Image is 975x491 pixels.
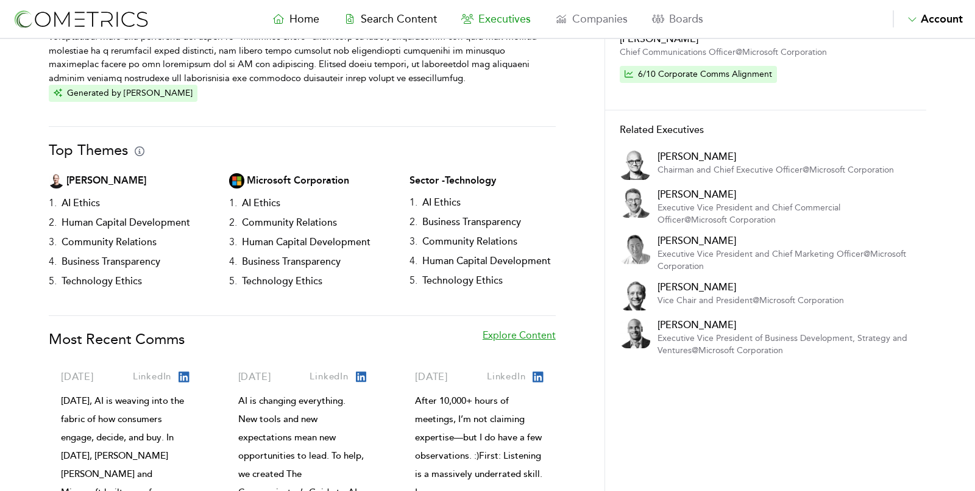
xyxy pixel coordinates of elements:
h3: 1 . [49,193,57,213]
h3: Human Capital Development [417,251,556,271]
h3: 2 . [409,212,417,232]
span: Home [289,12,319,26]
h2: Microsoft Corporation [247,173,349,188]
h2: [PERSON_NAME] [658,187,912,202]
a: [PERSON_NAME]Executive Vice President and Chief Marketing Officer@Microsoft Corporation [658,234,912,273]
p: Executive Vice President of Business Development, Strategy and Ventures @ Microsoft Corporation [658,332,912,357]
h3: 3 . [229,232,237,252]
h1: Most Recent Comms [49,328,185,350]
span: [DATE] [238,371,271,383]
h3: 4 . [229,252,237,271]
img: Executive Thumbnail [620,318,650,348]
img: Executive Thumbnail [620,280,650,310]
h3: Technology Ethics [57,271,147,291]
h3: 3 . [409,232,417,251]
h2: [PERSON_NAME] [658,234,912,248]
h3: 5 . [409,271,417,290]
h3: Business Transparency [57,252,165,271]
h3: AI Ethics [237,193,285,213]
span: Executives [478,12,531,26]
span: [DATE] [61,371,94,383]
h2: [PERSON_NAME] [66,173,146,188]
p: LinkedIn [133,370,171,384]
h3: 1 . [409,193,417,212]
span: Boards [669,12,703,26]
h3: 5 . [49,271,57,291]
h3: 4 . [409,251,417,271]
a: Boards [640,10,715,27]
h3: 4 . [49,252,57,271]
a: Companies [543,10,640,27]
h3: Business Transparency [237,252,346,271]
h2: [PERSON_NAME] [620,32,912,46]
p: Chief Communications Officer @ Microsoft Corporation [620,46,912,59]
h2: Sector - Technology [409,173,556,188]
h3: Community Relations [417,232,522,251]
h3: AI Ethics [57,193,105,213]
img: Executive Thumbnail [620,187,650,218]
a: Explore Content [483,328,556,362]
h2: [PERSON_NAME] [658,318,912,332]
a: [PERSON_NAME]Vice Chair and President@Microsoft Corporation [658,280,844,310]
h3: 2 . [49,213,57,232]
button: 6/10 Corporate Comms Alignment [620,66,777,83]
a: [PERSON_NAME]Executive Vice President of Business Development, Strategy and Ventures@Microsoft Co... [658,318,912,357]
img: Executive Thumbnail [620,149,650,180]
img: Company Logo Thumbnail [229,173,244,188]
p: Executive Vice President and Chief Marketing Officer @ Microsoft Corporation [658,248,912,273]
h3: Human Capital Development [237,232,375,252]
a: [PERSON_NAME]Executive Vice President and Chief Commercial Officer@Microsoft Corporation [658,187,912,226]
p: Chairman and Chief Executive Officer @ Microsoft Corporation [658,164,894,176]
h3: Human Capital Development [57,213,195,232]
span: Companies [572,12,628,26]
h3: 5 . [229,271,237,291]
p: Executive Vice President and Chief Commercial Officer @ Microsoft Corporation [658,202,912,226]
a: [DATE] [415,370,448,384]
h3: Community Relations [237,213,342,232]
span: Account [921,12,963,26]
a: [DATE] [238,370,271,384]
img: logo-refresh-RPX2ODFg.svg [12,8,149,30]
button: Generated by [PERSON_NAME] [49,85,197,102]
a: [DATE] [61,370,94,384]
h2: [PERSON_NAME] [658,149,894,164]
h3: Technology Ethics [237,271,327,291]
img: Executive Thumbnail [49,173,64,188]
h3: 3 . [49,232,57,252]
h3: 2 . [229,213,237,232]
button: Account [893,10,963,27]
a: Executives [449,10,543,27]
p: LinkedIn [310,370,348,384]
h3: AI Ethics [417,193,466,212]
h2: [PERSON_NAME] [658,280,844,295]
span: Search Content [361,12,437,26]
span: [DATE] [415,371,448,383]
a: [PERSON_NAME]Chairman and Chief Executive Officer@Microsoft Corporation [658,149,894,180]
h1: Top Themes [49,139,144,161]
h3: Business Transparency [417,212,526,232]
h2: Related Executives [620,123,912,137]
a: Home [260,10,331,27]
p: Vice Chair and President @ Microsoft Corporation [658,295,844,307]
a: Search Content [331,10,449,27]
h3: Technology Ethics [417,271,508,290]
h3: 1 . [229,193,237,213]
img: Executive Thumbnail [620,234,650,264]
h3: Community Relations [57,232,161,252]
p: LinkedIn [487,370,525,384]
